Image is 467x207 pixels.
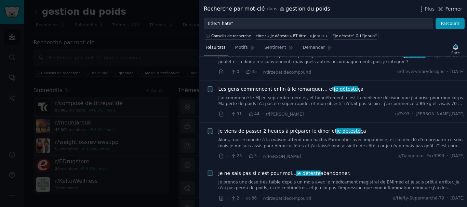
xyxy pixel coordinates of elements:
[204,42,228,56] a: Résultats
[334,86,358,92] font: je déteste
[218,170,351,177] a: Je ne sais pas si c'est pour moi...Je détesteabandonner.
[254,112,260,116] font: 44
[218,95,465,112] font: J'ai commencé le MJ en septembre dernier, et honnêtement, c'est la meilleure décision que j'ai pr...
[412,112,413,116] font: ·
[262,111,263,117] font: ·
[263,70,311,75] font: r/tirzepatidecompound
[333,34,377,38] font: "Je déteste" OU "je suis"
[259,69,261,75] font: ·
[218,171,297,176] font: Je ne sais pas si c'est pour moi...
[237,153,242,158] font: 23
[451,196,465,201] font: [DATE]
[237,69,239,74] font: 0
[218,86,334,92] font: Les gens commencent enfin à le remarquer… et
[211,34,251,38] font: Conseils de recherche
[218,95,465,107] a: J'ai commencé le MJ en septembre dernier, et honnêtement, c'est la meilleure décision que j'ai pr...
[397,69,444,74] font: u/theverymarydesigns
[218,128,366,135] a: Je viens de passer 2 heures à préparer le dîner etje détesteça
[204,5,265,12] font: Recherche par mot-clé
[218,179,465,191] a: Je prends une dose très faible depuis un mois avec le médicament magistral de BMImed et je suis p...
[227,69,228,75] font: ·
[416,112,465,116] font: [PERSON_NAME][DATE]
[449,42,462,56] button: Piste
[447,196,448,201] font: ·
[263,196,311,201] font: r/tirzepatidecompound
[265,45,286,50] font: Sentiment
[218,53,465,65] a: J'essaie de mieux manger depuis que j'ai augmenté mes doses, mais malheureusement,je détesteles l...
[262,42,296,56] a: Sentiment
[447,153,448,158] font: ·
[206,45,226,50] font: Résultats
[255,32,329,40] a: titre : « Je déteste » ET titre : « Je suis »
[445,6,462,12] font: Fermer
[237,196,239,201] font: 2
[233,42,257,56] a: Motifs
[393,196,444,201] font: u/Hefty-Supermarché-79
[451,69,465,74] font: [DATE]
[451,153,465,158] font: [DATE]
[218,180,459,196] font: Je prends une dose très faible depuis un mois avec le médicament magistral de BMImed et je suis p...
[303,45,325,50] font: Demander
[259,153,261,159] font: ·
[263,154,301,159] font: r/[PERSON_NAME]
[218,86,364,93] a: Les gens commencent enfin à le remarquer… etje détesteça
[252,196,257,201] font: 36
[218,137,464,154] font: Alors, tout le monde à la maison attend mon hachis Parmentier avec impatience, et j'ai décidé d'e...
[301,42,335,56] a: Demander
[204,32,252,40] button: Conseils de recherche
[244,111,246,117] font: ·
[227,153,228,159] font: ·
[425,6,435,12] font: Plus
[242,195,243,201] font: ·
[332,32,378,40] a: "Je déteste" OU "je suis"
[254,153,257,158] font: 5
[395,112,410,116] font: u/Zs93
[244,153,246,159] font: ·
[418,5,435,13] button: Plus
[436,18,465,30] button: Parcourir
[321,171,351,176] font: abandonner.
[256,34,328,38] font: titre : « Je déteste » ET titre : « Je suis »
[252,69,257,74] font: 45
[242,69,243,75] font: ·
[259,195,261,201] font: ·
[451,51,460,55] font: Piste
[227,195,228,201] font: ·
[218,53,458,64] font: les légumes. Le poulet et la dinde me conviennent, mais quels autres accompagnements puis-je inté...
[358,86,363,92] font: ça
[337,128,361,134] font: je déteste
[235,45,248,50] font: Motifs
[441,21,459,26] font: Parcourir
[437,5,462,13] button: Fermer
[361,128,366,134] font: ça
[237,112,242,116] font: 91
[227,111,228,117] font: ·
[218,137,465,149] a: Alors, tout le monde à la maison attend mon hachis Parmentier avec impatience, et j'ai décidé d'e...
[398,153,444,158] font: u/Dangerous_Fox3993
[285,5,330,12] font: gestion du poids
[296,171,320,176] font: Je déteste
[267,6,277,11] font: dans
[266,112,304,117] font: r/[PERSON_NAME]
[204,18,433,30] input: Essayez un mot-clé lié à votre entreprise
[218,128,337,134] font: Je viens de passer 2 heures à préparer le dîner et
[447,69,448,74] font: ·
